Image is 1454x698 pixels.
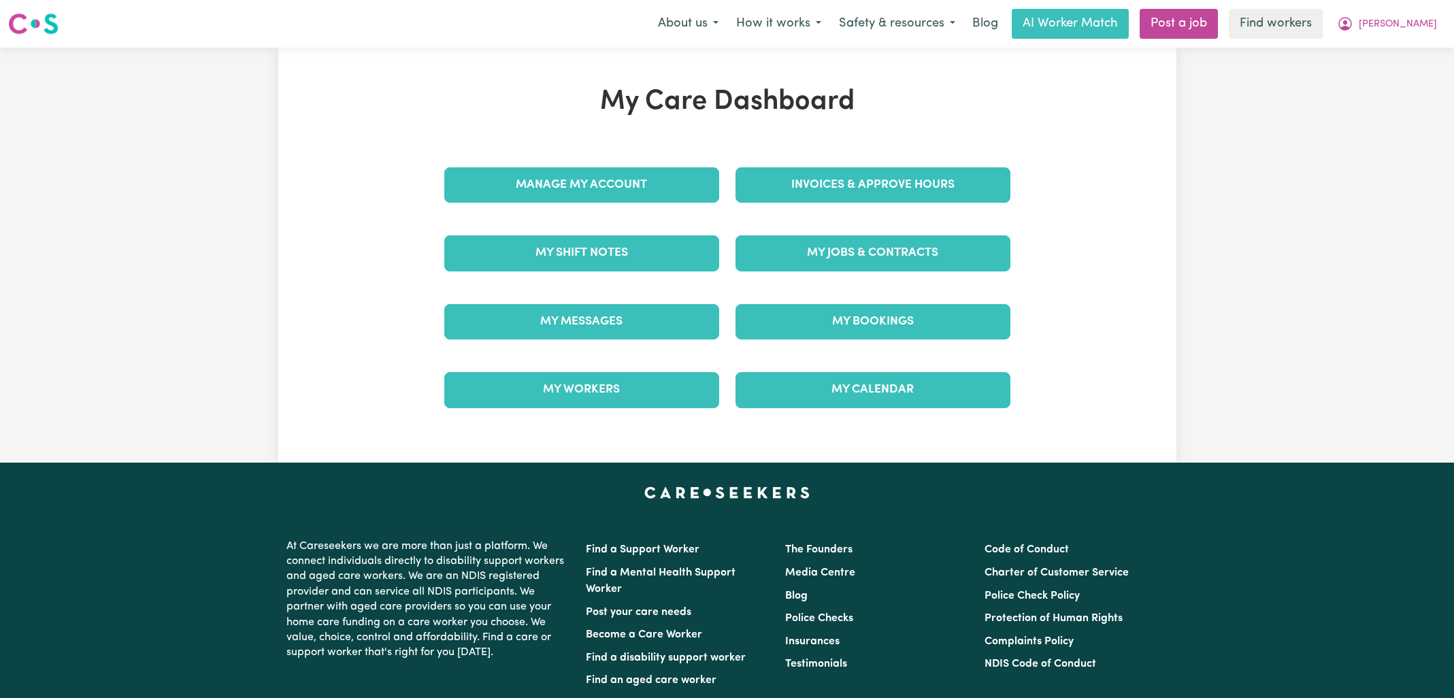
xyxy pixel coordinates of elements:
[964,9,1006,39] a: Blog
[8,8,59,39] a: Careseekers logo
[444,304,719,339] a: My Messages
[1400,644,1443,687] iframe: Button to launch messaging window
[1327,611,1354,638] iframe: Close message
[736,167,1010,203] a: Invoices & Approve Hours
[586,567,736,595] a: Find a Mental Health Support Worker
[286,533,569,666] p: At Careseekers we are more than just a platform. We connect individuals directly to disability su...
[586,607,691,618] a: Post your care needs
[985,659,1096,669] a: NDIS Code of Conduct
[1229,9,1323,39] a: Find workers
[830,10,964,38] button: Safety & resources
[444,167,719,203] a: Manage My Account
[785,544,853,555] a: The Founders
[649,10,727,38] button: About us
[736,235,1010,271] a: My Jobs & Contracts
[586,629,702,640] a: Become a Care Worker
[1140,9,1218,39] a: Post a job
[785,567,855,578] a: Media Centre
[444,372,719,408] a: My Workers
[586,544,699,555] a: Find a Support Worker
[586,652,746,663] a: Find a disability support worker
[1328,10,1446,38] button: My Account
[985,591,1080,601] a: Police Check Policy
[586,675,716,686] a: Find an aged care worker
[785,613,853,624] a: Police Checks
[985,636,1074,647] a: Complaints Policy
[736,372,1010,408] a: My Calendar
[785,591,808,601] a: Blog
[736,304,1010,339] a: My Bookings
[785,659,847,669] a: Testimonials
[1012,9,1129,39] a: AI Worker Match
[985,544,1069,555] a: Code of Conduct
[8,12,59,36] img: Careseekers logo
[644,487,810,498] a: Careseekers home page
[727,10,830,38] button: How it works
[436,86,1019,118] h1: My Care Dashboard
[444,235,719,271] a: My Shift Notes
[985,567,1129,578] a: Charter of Customer Service
[1359,17,1437,32] span: [PERSON_NAME]
[785,636,840,647] a: Insurances
[985,613,1123,624] a: Protection of Human Rights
